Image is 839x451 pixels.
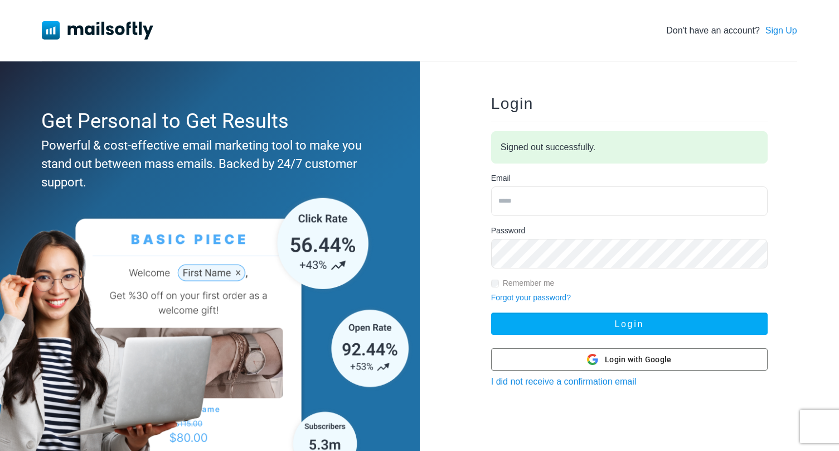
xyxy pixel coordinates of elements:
[491,348,768,371] button: Login with Google
[491,172,511,184] label: Email
[491,293,571,302] a: Forgot your password?
[41,136,372,191] div: Powerful & cost-effective email marketing tool to make you stand out between mass emails. Backed ...
[765,24,797,37] a: Sign Up
[605,354,671,366] span: Login with Google
[491,225,525,237] label: Password
[666,24,797,37] div: Don't have an account?
[491,377,637,386] a: I did not receive a confirmation email
[491,313,768,335] button: Login
[503,277,555,289] label: Remember me
[491,95,534,112] span: Login
[491,131,768,164] div: Signed out successfully.
[41,106,372,136] div: Get Personal to Get Results
[42,21,153,39] img: Mailsoftly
